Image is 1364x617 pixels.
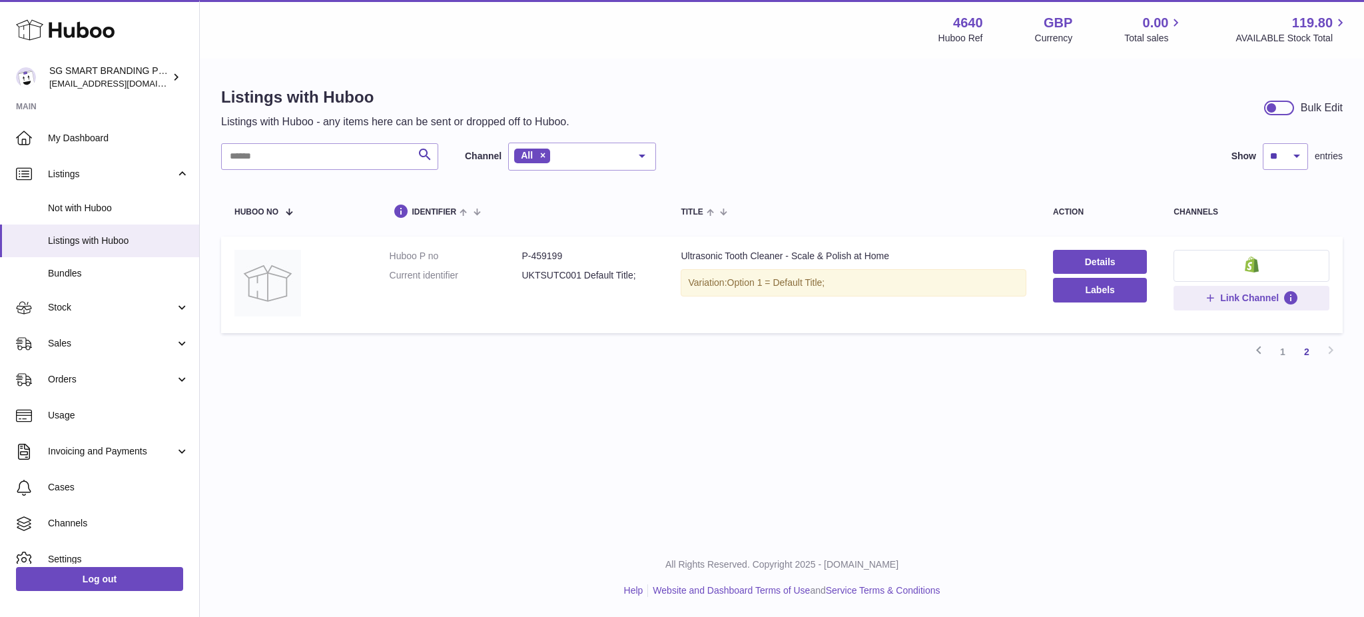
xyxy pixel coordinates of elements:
a: 119.80 AVAILABLE Stock Total [1235,14,1348,45]
strong: 4640 [953,14,983,32]
a: 0.00 Total sales [1124,14,1184,45]
span: AVAILABLE Stock Total [1235,32,1348,45]
span: Listings [48,168,175,181]
span: Listings with Huboo [48,235,189,247]
span: Usage [48,409,189,422]
span: Sales [48,337,175,350]
span: Orders [48,373,175,386]
img: internalAdmin-4640@internal.huboo.com [16,67,36,87]
div: SG SMART BRANDING PTE. LTD. [49,65,169,90]
span: My Dashboard [48,132,189,145]
span: 0.00 [1143,14,1169,32]
span: Bundles [48,267,189,280]
div: Huboo Ref [938,32,983,45]
div: Currency [1035,32,1073,45]
span: Not with Huboo [48,202,189,215]
span: [EMAIL_ADDRESS][DOMAIN_NAME] [49,78,196,89]
span: Channels [48,517,189,530]
a: Log out [16,567,183,591]
span: 119.80 [1292,14,1333,32]
span: Total sales [1124,32,1184,45]
span: Invoicing and Payments [48,445,175,458]
span: Cases [48,481,189,494]
span: Settings [48,553,189,566]
span: Stock [48,301,175,314]
strong: GBP [1044,14,1072,32]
